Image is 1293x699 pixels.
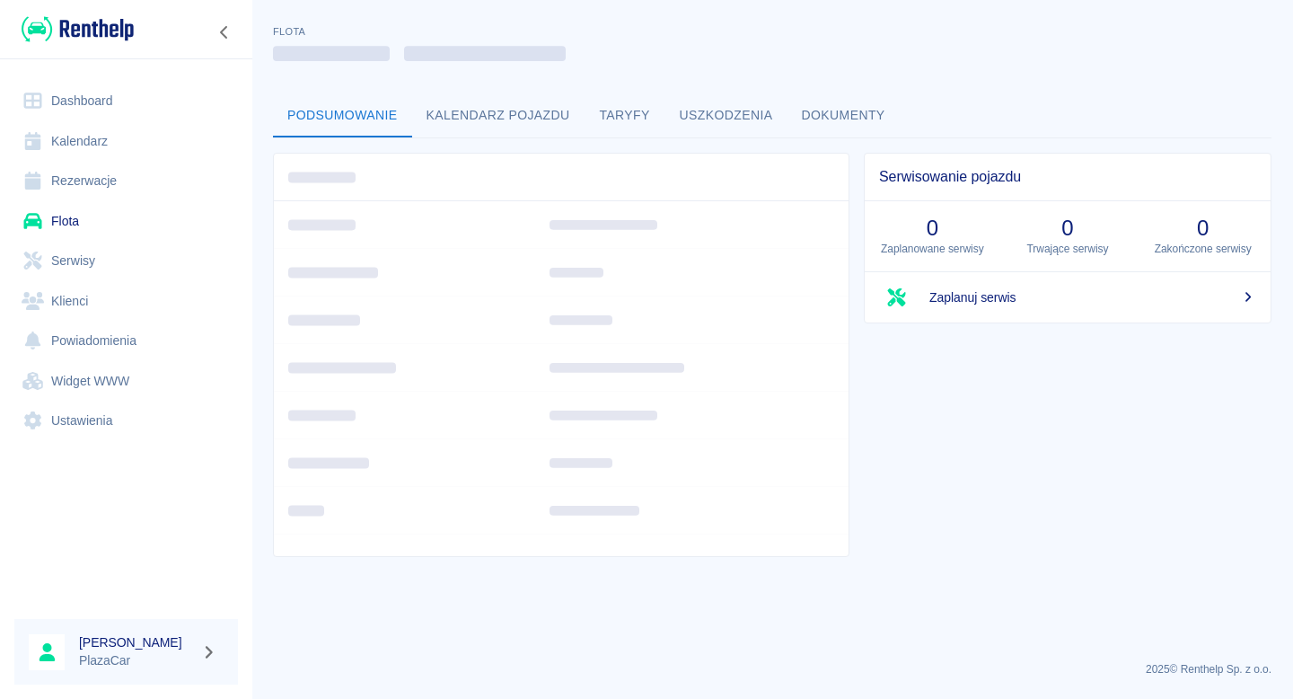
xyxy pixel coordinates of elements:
[211,21,238,44] button: Zwiń nawigację
[14,161,238,201] a: Rezerwacje
[273,94,412,137] button: Podsumowanie
[14,241,238,281] a: Serwisy
[1000,201,1136,271] a: 0Trwające serwisy
[879,241,986,257] p: Zaplanowane serwisy
[879,168,1256,186] span: Serwisowanie pojazdu
[14,281,238,322] a: Klienci
[273,661,1271,677] p: 2025 © Renthelp Sp. z o.o.
[1015,216,1121,241] h3: 0
[865,272,1271,323] a: Zaplanuj serwis
[865,201,1000,271] a: 0Zaplanowane serwisy
[412,94,585,137] button: Kalendarz pojazdu
[787,94,900,137] button: Dokumenty
[1149,216,1256,241] h3: 0
[1149,241,1256,257] p: Zakończone serwisy
[879,216,986,241] h3: 0
[1015,241,1121,257] p: Trwające serwisy
[14,201,238,242] a: Flota
[273,26,305,37] span: Flota
[585,94,665,137] button: Taryfy
[14,81,238,121] a: Dashboard
[14,321,238,361] a: Powiadomienia
[1135,201,1271,271] a: 0Zakończone serwisy
[929,288,1256,307] span: Zaplanuj serwis
[14,14,134,44] a: Renthelp logo
[79,633,194,651] h6: [PERSON_NAME]
[14,361,238,402] a: Widget WWW
[665,94,787,137] button: Uszkodzenia
[14,121,238,162] a: Kalendarz
[14,401,238,441] a: Ustawienia
[79,651,194,670] p: PlazaCar
[22,14,134,44] img: Renthelp logo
